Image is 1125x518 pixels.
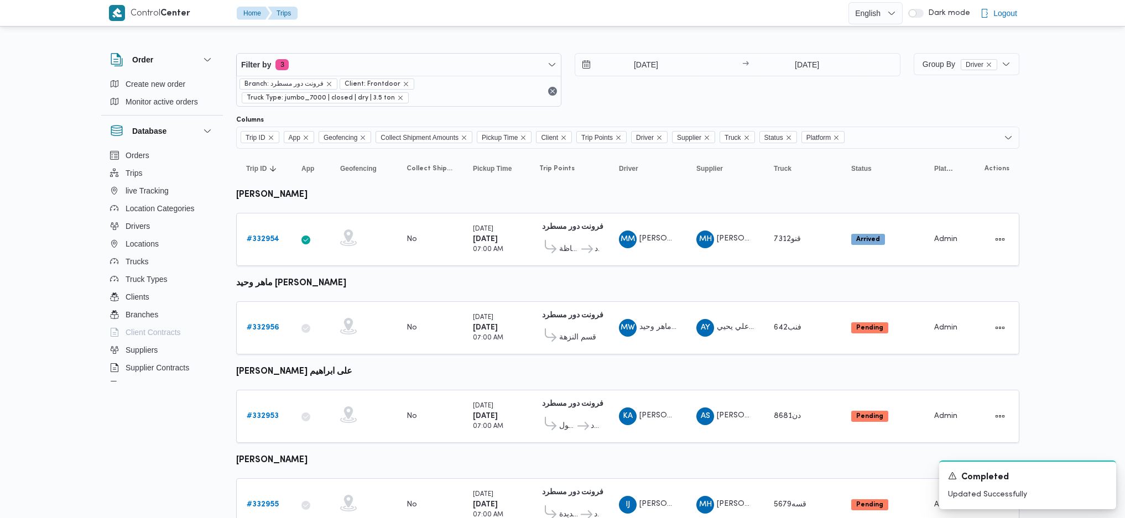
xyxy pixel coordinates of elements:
[303,134,309,141] button: Remove App from selection in this group
[126,219,150,233] span: Drivers
[126,343,158,357] span: Suppliers
[275,59,289,70] span: 3 active filters
[759,131,797,143] span: Status
[720,131,755,143] span: Truck
[801,131,845,143] span: Platform
[324,132,357,144] span: Geofencing
[961,471,1009,484] span: Completed
[991,407,1009,425] button: Actions
[785,134,792,141] button: Remove Status from selection in this group
[106,200,218,217] button: Location Categories
[345,79,400,89] span: Client: Frontdoor
[701,407,710,425] span: AS
[1004,133,1013,142] button: Open list of options
[247,93,395,103] span: Truck Type: jumbo_7000 | closed | dry | 3.5 ton
[541,132,558,144] span: Client
[246,132,265,144] span: Trip ID
[126,273,167,286] span: Truck Types
[672,131,715,143] span: Supplier
[948,470,1107,484] div: Notification
[101,75,223,115] div: Order
[619,319,637,337] div: Mahir Whaid Asknadr Saaid
[407,164,453,173] span: Collect Shipment Amounts
[615,134,622,141] button: Remove Trip Points from selection in this group
[106,146,218,164] button: Orders
[636,132,654,144] span: Driver
[833,134,840,141] button: Remove Platform from selection in this group
[934,236,957,243] span: Admin
[244,79,324,89] span: Branch: فرونت دور مسطرد
[991,319,1009,337] button: Actions
[473,324,498,331] b: [DATE]
[126,379,153,392] span: Devices
[619,496,637,514] div: Ibrahem Jabril Muhammad Ahmad Jmuaah
[626,496,630,514] span: IJ
[934,412,957,420] span: Admin
[851,411,888,422] span: Pending
[539,164,575,173] span: Trip Points
[246,164,267,173] span: Trip ID; Sorted in descending order
[106,235,218,253] button: Locations
[106,376,218,394] button: Devices
[106,93,218,111] button: Monitor active orders
[110,124,214,138] button: Database
[696,164,723,173] span: Supplier
[407,234,417,244] div: No
[106,288,218,306] button: Clients
[473,247,503,253] small: 07:00 AM
[247,321,279,334] a: #332956
[542,400,603,407] b: فرونت دور مسطرد
[126,166,143,180] span: Trips
[696,319,714,337] div: Ali Yhaii Ali Muhran Hasanin
[126,308,158,321] span: Branches
[247,501,279,508] b: # 332955
[614,160,681,177] button: Driver
[247,410,279,423] a: #332953
[473,403,493,409] small: [DATE]
[473,335,503,341] small: 07:00 AM
[106,217,218,235] button: Drivers
[851,499,888,510] span: Pending
[856,501,883,508] b: Pending
[696,231,714,248] div: Muhammad Hanei Muhammad Jodah Mahmood
[340,79,414,90] span: Client: Frontdoor
[239,79,337,90] span: Branch: فرونت دور مسطرد
[914,53,1019,75] button: Group ByDriverremove selected entity
[560,134,567,141] button: Remove Client from selection in this group
[106,341,218,359] button: Suppliers
[473,226,493,232] small: [DATE]
[326,81,332,87] button: remove selected entity
[247,236,279,243] b: # 332954
[336,160,391,177] button: Geofencing
[774,324,801,331] span: فنب642
[639,323,737,331] span: ماهر وحيد [PERSON_NAME]
[986,61,992,68] button: remove selected entity
[106,164,218,182] button: Trips
[126,255,148,268] span: Trucks
[699,496,712,514] span: MH
[247,498,279,511] a: #332955
[581,132,613,144] span: Trip Points
[126,326,181,339] span: Client Contracts
[297,160,325,177] button: App
[403,81,409,87] button: remove selected entity
[717,412,780,419] span: [PERSON_NAME]
[701,319,710,337] span: AY
[482,132,518,144] span: Pickup Time
[576,131,627,143] span: Trip Points
[106,253,218,270] button: Trucks
[106,75,218,93] button: Create new order
[473,236,498,243] b: [DATE]
[110,53,214,66] button: Order
[247,412,279,420] b: # 332953
[774,236,801,243] span: قنو7312
[319,131,371,143] span: Geofencing
[991,231,1009,248] button: Actions
[639,412,743,419] span: [PERSON_NAME] على ابراهيم
[851,234,885,245] span: Arrived
[106,359,218,376] button: Supplier Contracts
[268,134,274,141] button: Remove Trip ID from selection in this group
[961,59,997,70] span: Driver
[397,95,404,101] button: remove selected entity
[407,323,417,333] div: No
